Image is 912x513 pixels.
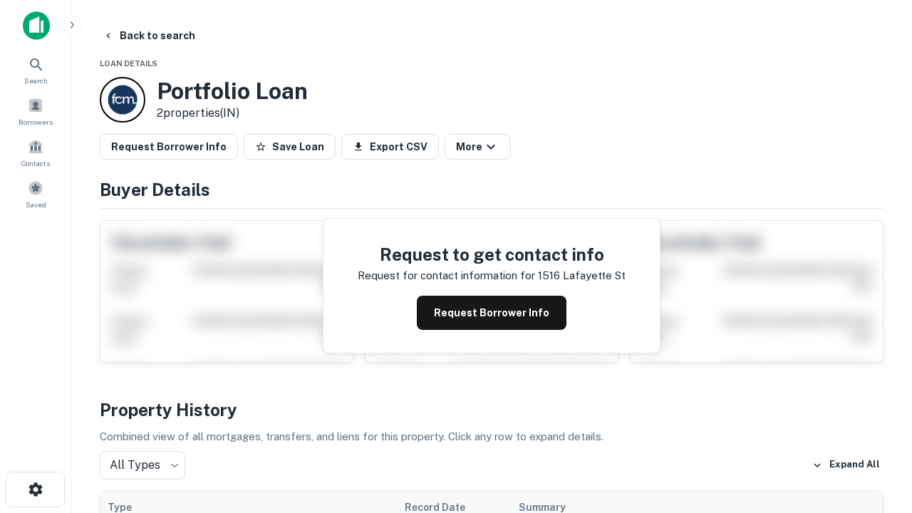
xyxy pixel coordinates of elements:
p: 1516 lafayette st [538,267,626,284]
p: Request for contact information for [358,267,535,284]
a: Borrowers [4,92,67,130]
img: capitalize-icon.png [23,11,50,40]
span: Search [24,75,48,86]
p: 2 properties (IN) [157,105,308,122]
button: Request Borrower Info [417,296,566,330]
a: Saved [4,175,67,213]
h3: Portfolio Loan [157,78,308,105]
a: Search [4,51,67,89]
a: Contacts [4,133,67,172]
button: Request Borrower Info [100,134,238,160]
h4: Property History [100,397,883,423]
span: Contacts [21,157,50,169]
h4: Request to get contact info [358,242,626,267]
span: Borrowers [19,116,53,128]
button: Save Loan [244,134,336,160]
iframe: Chat Widget [841,353,912,422]
button: Export CSV [341,134,439,160]
h4: Buyer Details [100,177,883,202]
button: Back to search [97,23,201,48]
div: All Types [100,451,185,480]
p: Combined view of all mortgages, transfers, and liens for this property. Click any row to expand d... [100,428,883,445]
span: Loan Details [100,59,157,68]
span: Saved [26,199,46,210]
button: Expand All [809,455,883,476]
button: More [445,134,511,160]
